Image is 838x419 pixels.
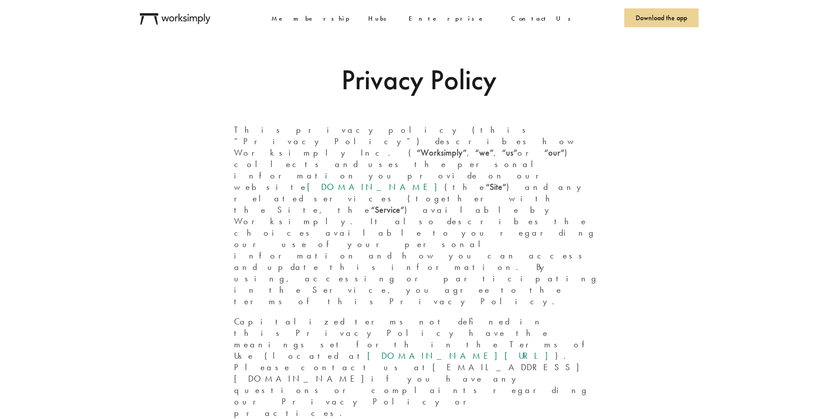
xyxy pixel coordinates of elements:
a: Hubs [368,14,391,23]
a: Contact Us [511,14,575,23]
a: Membership [271,14,351,23]
a: [DOMAIN_NAME] [307,181,444,193]
p: This privacy policy (this “Privacy Policy”) describes how Worksimply Inc. ( , , or ) collects and... [234,124,604,307]
strong: “Service” [371,204,404,215]
a: Download the app [624,8,699,27]
strong: “us” [502,147,517,158]
img: Worksimply Logo [140,13,210,25]
strong: “we” [475,147,494,158]
a: Enterprise [409,14,494,23]
strong: “Site” [486,181,506,193]
a: [DOMAIN_NAME][URL] [367,350,555,361]
h1: Privacy Policy [234,62,604,98]
strong: “our” [544,147,564,158]
p: Capitalized terms not defined in this Privacy Policy have the meanings set forth in the Terms of ... [234,316,604,419]
strong: “Worksimply” [417,147,467,158]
